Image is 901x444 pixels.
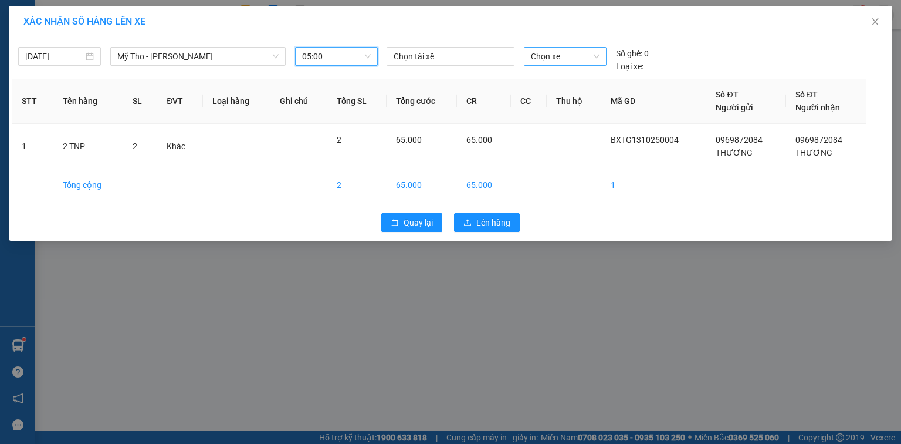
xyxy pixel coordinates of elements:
[611,135,679,144] span: BXTG1310250004
[795,148,832,157] span: THƯƠNG
[859,6,892,39] button: Close
[302,48,371,65] span: 05:00
[23,16,145,27] span: XÁC NHẬN SỐ HÀNG LÊN XE
[53,79,123,124] th: Tên hàng
[511,79,547,124] th: CC
[12,79,53,124] th: STT
[716,103,753,112] span: Người gửi
[547,79,601,124] th: Thu hộ
[272,53,279,60] span: down
[73,56,221,76] text: BXTG1310250004
[157,124,203,169] td: Khác
[6,84,287,115] div: Bến xe [GEOGRAPHIC_DATA]
[466,135,492,144] span: 65.000
[270,79,327,124] th: Ghi chú
[601,169,706,201] td: 1
[531,48,599,65] span: Chọn xe
[601,79,706,124] th: Mã GD
[795,135,842,144] span: 0969872084
[795,90,818,99] span: Số ĐT
[133,142,137,151] span: 2
[157,79,203,124] th: ĐVT
[203,79,270,124] th: Loại hàng
[391,218,399,228] span: rollback
[404,216,433,229] span: Quay lại
[123,79,157,124] th: SL
[454,213,520,232] button: uploadLên hàng
[53,124,123,169] td: 2 TNP
[476,216,510,229] span: Lên hàng
[327,79,387,124] th: Tổng SL
[337,135,341,144] span: 2
[25,50,83,63] input: 13/10/2025
[457,79,511,124] th: CR
[870,17,880,26] span: close
[457,169,511,201] td: 65.000
[716,135,763,144] span: 0969872084
[616,47,649,60] div: 0
[387,169,457,201] td: 65.000
[381,213,442,232] button: rollbackQuay lại
[795,103,840,112] span: Người nhận
[616,60,643,73] span: Loại xe:
[53,169,123,201] td: Tổng cộng
[12,124,53,169] td: 1
[716,90,738,99] span: Số ĐT
[396,135,422,144] span: 65.000
[463,218,472,228] span: upload
[387,79,457,124] th: Tổng cước
[716,148,753,157] span: THƯƠNG
[117,48,279,65] span: Mỹ Tho - Hồ Chí Minh
[616,47,642,60] span: Số ghế:
[327,169,387,201] td: 2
